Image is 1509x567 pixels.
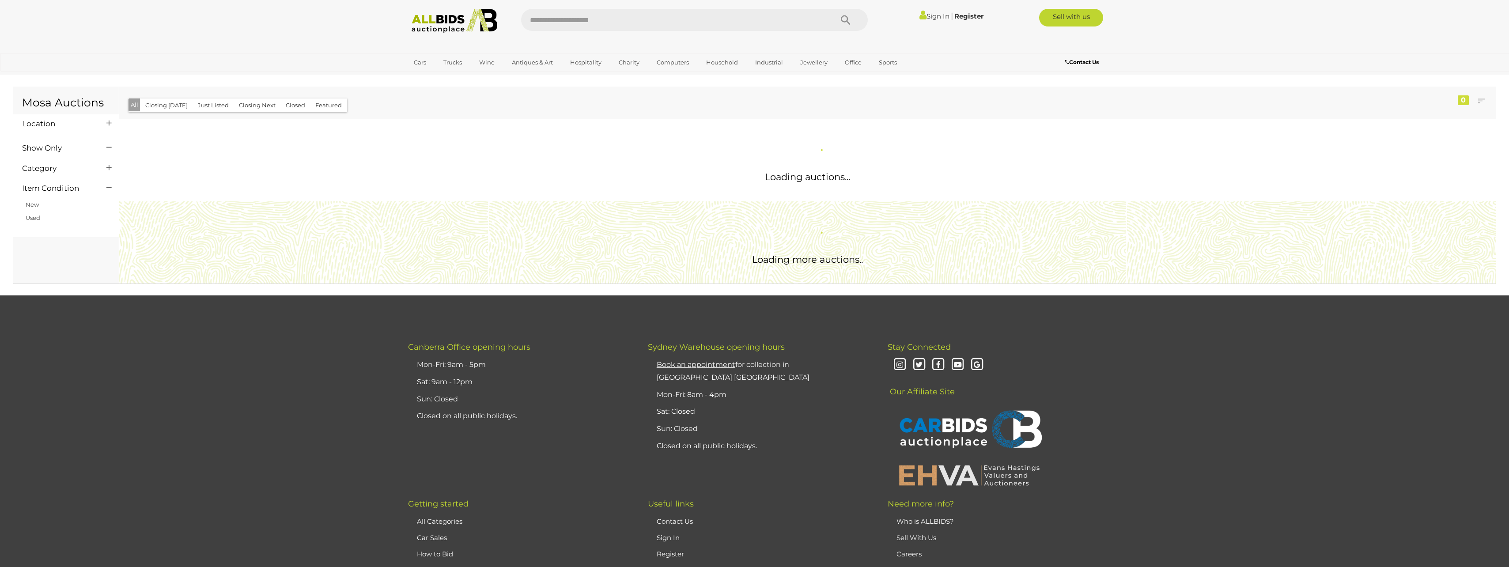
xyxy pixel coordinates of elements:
span: Stay Connected [888,342,951,352]
a: Register [657,550,684,558]
a: Sign In [919,12,949,20]
a: Sign In [657,533,680,542]
a: Computers [651,55,695,70]
h4: Item Condition [22,184,93,193]
li: Mon-Fri: 9am - 5pm [415,356,626,374]
li: Sat: Closed [654,403,866,420]
li: Closed on all public holidays. [654,438,866,455]
div: 0 [1458,95,1469,105]
span: Canberra Office opening hours [408,342,530,352]
a: Sports [873,55,903,70]
a: Jewellery [794,55,833,70]
h4: Category [22,164,93,173]
span: | [951,11,953,21]
h1: Mosa Auctions [22,97,110,109]
a: Cars [408,55,432,70]
span: Useful links [648,499,694,509]
li: Sun: Closed [415,391,626,408]
span: Our Affiliate Site [888,374,955,397]
i: Twitter [911,357,927,373]
a: Contact Us [657,517,693,525]
img: CARBIDS Auctionplace [894,401,1044,459]
i: Google [969,357,985,373]
a: Car Sales [417,533,447,542]
a: Hospitality [564,55,607,70]
a: Sell with us [1039,9,1103,26]
a: Wine [473,55,500,70]
a: How to Bid [417,550,453,558]
a: Used [26,214,40,221]
span: Need more info? [888,499,954,509]
button: Just Listed [193,98,234,112]
b: Contact Us [1065,59,1099,65]
a: Trucks [438,55,468,70]
button: Closing [DATE] [140,98,193,112]
li: Mon-Fri: 8am - 4pm [654,386,866,404]
i: Youtube [950,357,965,373]
button: Closed [280,98,310,112]
a: All Categories [417,517,462,525]
i: Instagram [892,357,908,373]
h4: Show Only [22,144,93,152]
a: Office [839,55,867,70]
img: EHVA | Evans Hastings Valuers and Auctioneers [894,464,1044,487]
a: New [26,201,39,208]
a: Industrial [749,55,789,70]
a: Antiques & Art [506,55,559,70]
a: Who is ALLBIDS? [896,517,954,525]
a: Book an appointmentfor collection in [GEOGRAPHIC_DATA] [GEOGRAPHIC_DATA] [657,360,809,382]
i: Facebook [930,357,946,373]
a: [GEOGRAPHIC_DATA] [408,70,482,84]
button: Featured [310,98,347,112]
h4: Location [22,120,93,128]
span: Loading more auctions.. [752,254,863,265]
a: Sell With Us [896,533,936,542]
li: Sun: Closed [654,420,866,438]
button: All [129,98,140,111]
span: Getting started [408,499,469,509]
a: Charity [613,55,645,70]
a: Register [954,12,983,20]
button: Closing Next [234,98,281,112]
a: Contact Us [1065,57,1101,67]
span: Sydney Warehouse opening hours [648,342,785,352]
li: Closed on all public holidays. [415,408,626,425]
img: Allbids.com.au [407,9,503,33]
u: Book an appointment [657,360,735,369]
span: Loading auctions... [765,171,850,182]
a: Household [700,55,744,70]
li: Sat: 9am - 12pm [415,374,626,391]
button: Search [824,9,868,31]
a: Careers [896,550,922,558]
